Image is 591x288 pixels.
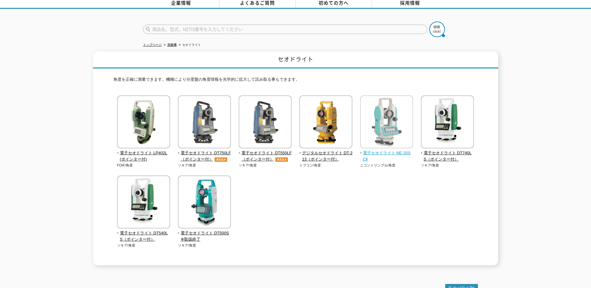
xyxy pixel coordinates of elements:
img: オススメ [274,157,289,162]
img: 電子セオドライト LP402L(ポインター付) [117,95,170,150]
img: 電子セオドライト DT550LF（ポインター付） [239,95,292,150]
p: ソキア/角度 [178,243,231,248]
a: デジタルセオドライト DT-213（ポインター付） [299,144,353,163]
a: 電子セオドライト NE-20SCⅡ [360,144,413,163]
span: 電子セオドライト DT540LS（ポインター付） [117,230,170,243]
img: 電子セオドライト DT740LS（ポインター付） [421,95,474,150]
input: 商品名、型式、NETIS番号を入力してください [143,25,427,34]
img: 電子セオドライト DT500S※取扱終了 [178,175,231,230]
p: トプコン/角度 [299,163,353,168]
span: 電子セオドライト NE-20SCⅡ [360,150,413,163]
span: 電子セオドライト DT550LF（ポインター付） [239,150,292,163]
span: 電子セオドライト DT750LF（ポインター付） [178,150,231,163]
a: 電子セオドライト LP402L(ポインター付) [117,144,170,163]
a: 電子セオドライト DT550LF（ポインター付）オススメ [239,144,292,163]
a: 測量機 [167,43,177,46]
a: 電子セオドライト DT740LS（ポインター付） [421,144,474,163]
span: 電子セオドライト LP402L(ポインター付) [117,150,170,163]
span: デジタルセオドライト DT-213（ポインター付） [299,150,353,163]
p: ソキア/角度 [178,163,231,168]
img: 電子セオドライト NE-20SCⅡ [360,95,413,150]
img: オススメ [213,157,229,162]
img: btn_search.png [429,22,445,37]
a: 電子セオドライト DT540LS（ポインター付） [117,224,170,243]
p: FOIF/角度 [117,163,170,168]
span: 電子セオドライト DT500S※取扱終了 [178,230,231,243]
a: トップページ [143,43,162,46]
p: ソキア/角度 [117,243,170,248]
li: セオドライト [178,42,201,48]
p: ソキア/角度 [239,163,292,168]
img: 電子セオドライト DT750LF（ポインター付） [178,95,231,150]
img: 電子セオドライト DT540LS（ポインター付） [117,175,170,230]
p: ニコントリンブル/角度 [360,163,413,168]
h1: セオドライト [93,51,498,69]
a: 電子セオドライト DT500S※取扱終了 [178,224,231,243]
img: デジタルセオドライト DT-213（ポインター付） [299,95,352,150]
span: 電子セオドライト DT740LS（ポインター付） [421,150,474,163]
p: 角度を正確に測量できます。機種により分度盤の角度情報を光学的に拡大して読み取る事もできます。 [113,76,478,86]
a: 電子セオドライト DT750LF（ポインター付）オススメ [178,144,231,163]
p: ソキア/角度 [421,163,474,168]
